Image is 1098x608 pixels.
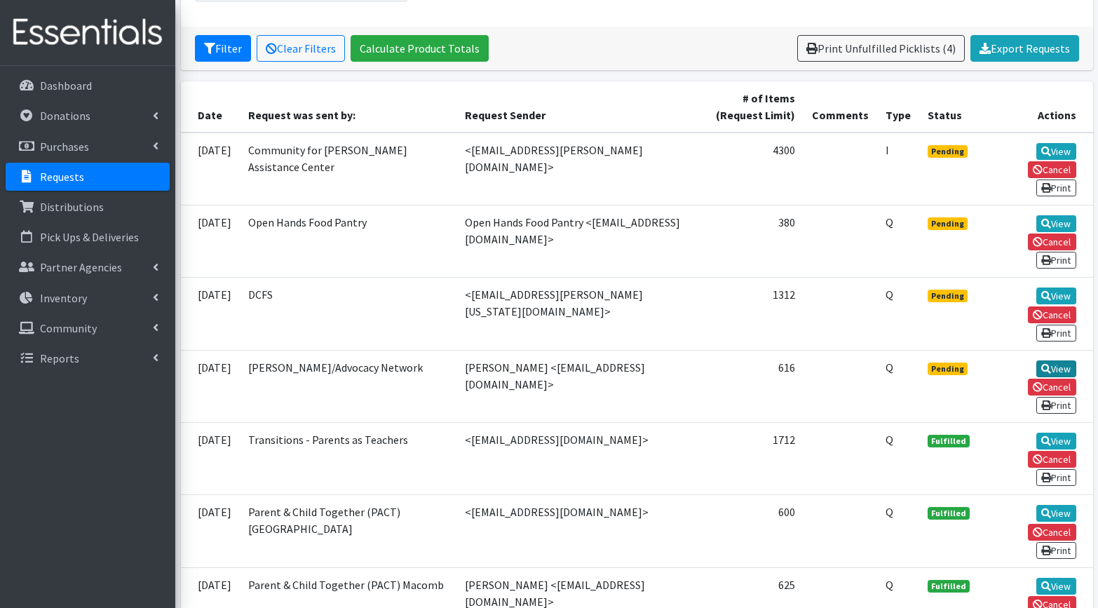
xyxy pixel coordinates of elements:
td: [DATE] [181,133,240,205]
a: Inventory [6,284,170,312]
td: 1712 [693,422,804,494]
p: Inventory [40,291,87,305]
p: Purchases [40,140,89,154]
td: [PERSON_NAME]/Advocacy Network [240,350,457,422]
span: Fulfilled [928,507,970,520]
a: Cancel [1028,161,1076,178]
button: Filter [195,35,251,62]
a: Cancel [1028,306,1076,323]
a: View [1036,578,1076,595]
p: Community [40,321,97,335]
td: Open Hands Food Pantry [240,205,457,277]
abbr: Quantity [886,288,893,302]
a: View [1036,505,1076,522]
a: Print [1036,397,1076,414]
a: Print [1036,180,1076,196]
a: Print [1036,325,1076,342]
a: Reports [6,344,170,372]
span: Fulfilled [928,580,970,593]
td: [DATE] [181,422,240,494]
a: View [1036,433,1076,450]
td: [DATE] [181,350,240,422]
a: Export Requests [970,35,1079,62]
td: Community for [PERSON_NAME] Assistance Center [240,133,457,205]
td: <[EMAIL_ADDRESS][PERSON_NAME][US_STATE][DOMAIN_NAME]> [456,278,693,350]
th: Request Sender [456,81,693,133]
img: HumanEssentials [6,9,170,56]
span: Fulfilled [928,435,970,447]
th: Type [877,81,919,133]
span: Pending [928,290,968,302]
a: View [1036,215,1076,232]
p: Requests [40,170,84,184]
td: <[EMAIL_ADDRESS][PERSON_NAME][DOMAIN_NAME]> [456,133,693,205]
a: Pick Ups & Deliveries [6,223,170,251]
a: Cancel [1028,524,1076,541]
td: 600 [693,495,804,567]
td: Parent & Child Together (PACT) [GEOGRAPHIC_DATA] [240,495,457,567]
th: Actions [978,81,1093,133]
a: View [1036,288,1076,304]
a: Print [1036,469,1076,486]
td: [DATE] [181,278,240,350]
span: Pending [928,145,968,158]
a: Purchases [6,133,170,161]
th: # of Items (Request Limit) [693,81,804,133]
span: Pending [928,363,968,375]
a: Print Unfulfilled Picklists (4) [797,35,965,62]
td: DCFS [240,278,457,350]
p: Pick Ups & Deliveries [40,230,139,244]
abbr: Quantity [886,578,893,592]
p: Dashboard [40,79,92,93]
a: Print [1036,542,1076,559]
abbr: Quantity [886,433,893,447]
a: Calculate Product Totals [351,35,489,62]
a: Distributions [6,193,170,221]
th: Status [919,81,978,133]
th: Request was sent by: [240,81,457,133]
td: 4300 [693,133,804,205]
td: Transitions - Parents as Teachers [240,422,457,494]
a: Clear Filters [257,35,345,62]
a: View [1036,143,1076,160]
th: Comments [804,81,877,133]
a: Partner Agencies [6,253,170,281]
a: Dashboard [6,72,170,100]
p: Partner Agencies [40,260,122,274]
td: [DATE] [181,205,240,277]
a: Cancel [1028,379,1076,396]
td: [DATE] [181,495,240,567]
a: Community [6,314,170,342]
a: Requests [6,163,170,191]
span: Pending [928,217,968,230]
td: <[EMAIL_ADDRESS][DOMAIN_NAME]> [456,422,693,494]
p: Reports [40,351,79,365]
th: Date [181,81,240,133]
abbr: Quantity [886,505,893,519]
p: Donations [40,109,90,123]
td: [PERSON_NAME] <[EMAIL_ADDRESS][DOMAIN_NAME]> [456,350,693,422]
td: 380 [693,205,804,277]
td: 1312 [693,278,804,350]
a: View [1036,360,1076,377]
td: Open Hands Food Pantry <[EMAIL_ADDRESS][DOMAIN_NAME]> [456,205,693,277]
abbr: Quantity [886,360,893,374]
a: Print [1036,252,1076,269]
p: Distributions [40,200,104,214]
a: Cancel [1028,234,1076,250]
a: Donations [6,102,170,130]
td: 616 [693,350,804,422]
td: <[EMAIL_ADDRESS][DOMAIN_NAME]> [456,495,693,567]
abbr: Quantity [886,215,893,229]
abbr: Individual [886,143,889,157]
a: Cancel [1028,451,1076,468]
